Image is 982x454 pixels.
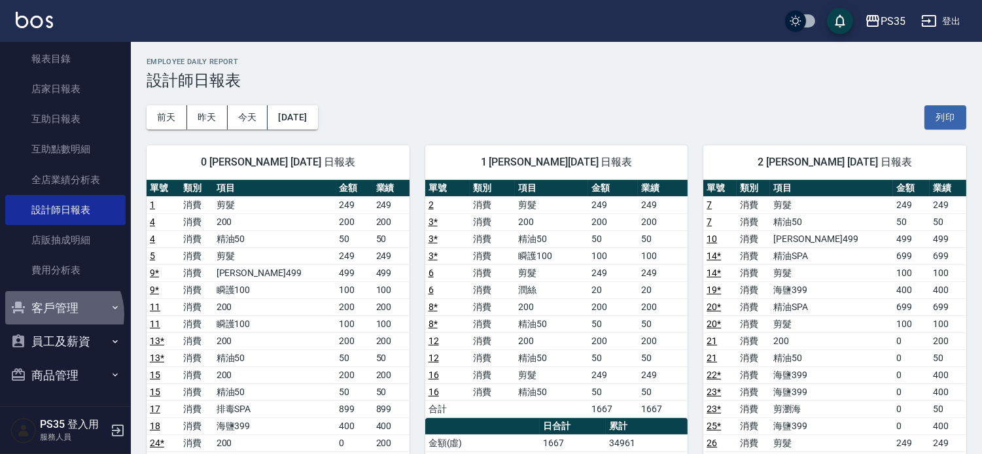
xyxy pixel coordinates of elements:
td: 50 [373,230,410,247]
td: 海鹽399 [213,417,336,434]
td: 精油50 [770,213,893,230]
td: 消費 [180,434,213,451]
a: 12 [429,336,439,346]
td: 0 [336,434,373,451]
td: 200 [588,332,638,349]
a: 7 [707,200,712,210]
td: 消費 [737,383,770,400]
td: 剪髮 [213,196,336,213]
td: 消費 [470,230,515,247]
a: 15 [150,387,160,397]
td: 精油50 [770,349,893,366]
td: 400 [893,281,930,298]
td: 400 [930,366,966,383]
td: 50 [930,213,966,230]
td: 249 [930,434,966,451]
td: 200 [213,434,336,451]
th: 單號 [147,180,180,197]
td: 200 [213,213,336,230]
td: 精油SPA [770,298,893,315]
td: 100 [373,315,410,332]
a: 6 [429,285,434,295]
td: 消費 [180,281,213,298]
td: 消費 [737,332,770,349]
button: 今天 [228,105,268,130]
td: 消費 [180,400,213,417]
td: 精油50 [515,383,588,400]
td: 200 [213,332,336,349]
a: 店販抽成明細 [5,225,126,255]
a: 16 [429,387,439,397]
td: 699 [893,247,930,264]
td: 499 [930,230,966,247]
a: 店家日報表 [5,74,126,104]
td: 499 [373,264,410,281]
button: 登出 [916,9,966,33]
td: 499 [893,230,930,247]
td: 50 [588,230,638,247]
td: 400 [336,417,373,434]
td: 20 [638,281,688,298]
td: 消費 [470,264,515,281]
td: 100 [930,264,966,281]
button: 前天 [147,105,187,130]
th: 類別 [470,180,515,197]
td: 50 [373,383,410,400]
td: 精油50 [515,349,588,366]
td: 0 [893,366,930,383]
a: 2 [429,200,434,210]
h2: Employee Daily Report [147,58,966,66]
td: 消費 [180,298,213,315]
a: 16 [429,370,439,380]
a: 費用分析表 [5,255,126,285]
td: 精油50 [213,349,336,366]
td: 200 [373,213,410,230]
td: 瞬護100 [213,281,336,298]
td: 剪髮 [770,264,893,281]
a: 7 [707,217,712,227]
td: 剪髮 [515,264,588,281]
th: 金額 [588,180,638,197]
th: 業績 [373,180,410,197]
td: 200 [336,332,373,349]
td: 249 [588,196,638,213]
td: 消費 [737,247,770,264]
th: 金額 [336,180,373,197]
td: 消費 [470,213,515,230]
a: 6 [429,268,434,278]
td: 50 [588,383,638,400]
td: 200 [638,298,688,315]
td: 0 [893,349,930,366]
td: 249 [893,196,930,213]
td: 消費 [737,230,770,247]
td: 249 [373,196,410,213]
td: 合計 [425,400,470,417]
td: 100 [930,315,966,332]
a: 21 [707,336,717,346]
td: 消費 [180,417,213,434]
a: 4 [150,217,155,227]
th: 累計 [606,418,688,435]
td: 20 [588,281,638,298]
td: 消費 [737,434,770,451]
td: 精油50 [213,230,336,247]
td: 50 [336,383,373,400]
td: 50 [336,230,373,247]
button: 昨天 [187,105,228,130]
th: 日合計 [540,418,606,435]
th: 單號 [703,180,737,197]
a: 12 [429,353,439,363]
td: 249 [588,366,638,383]
td: 消費 [737,281,770,298]
th: 項目 [213,180,336,197]
td: 699 [930,247,966,264]
td: 金額(虛) [425,434,540,451]
td: 200 [373,332,410,349]
td: 200 [515,213,588,230]
td: 249 [336,247,373,264]
td: 剪髮 [213,247,336,264]
td: 400 [930,383,966,400]
td: 200 [373,366,410,383]
button: 商品管理 [5,358,126,393]
td: 249 [373,247,410,264]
